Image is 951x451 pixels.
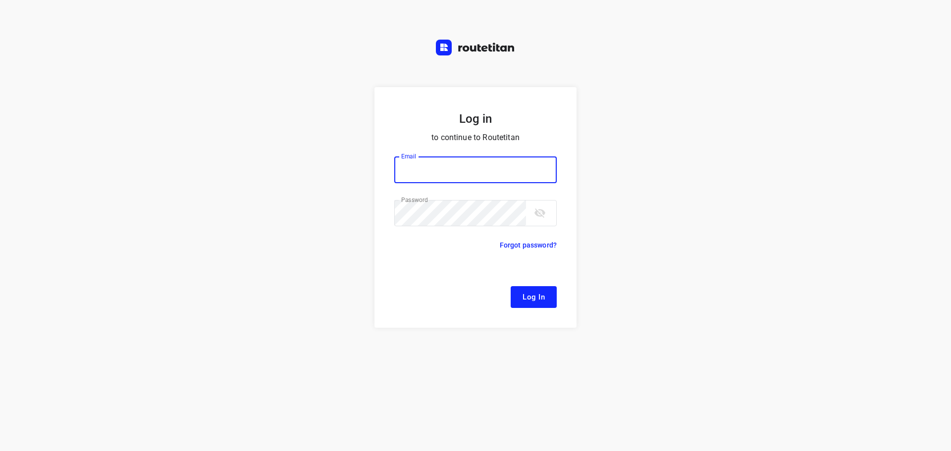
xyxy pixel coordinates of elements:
p: Forgot password? [500,239,557,251]
h5: Log in [394,111,557,127]
button: toggle password visibility [530,203,550,223]
span: Log In [523,291,545,303]
button: Log In [511,286,557,308]
p: to continue to Routetitan [394,131,557,145]
img: Routetitan [436,40,515,55]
